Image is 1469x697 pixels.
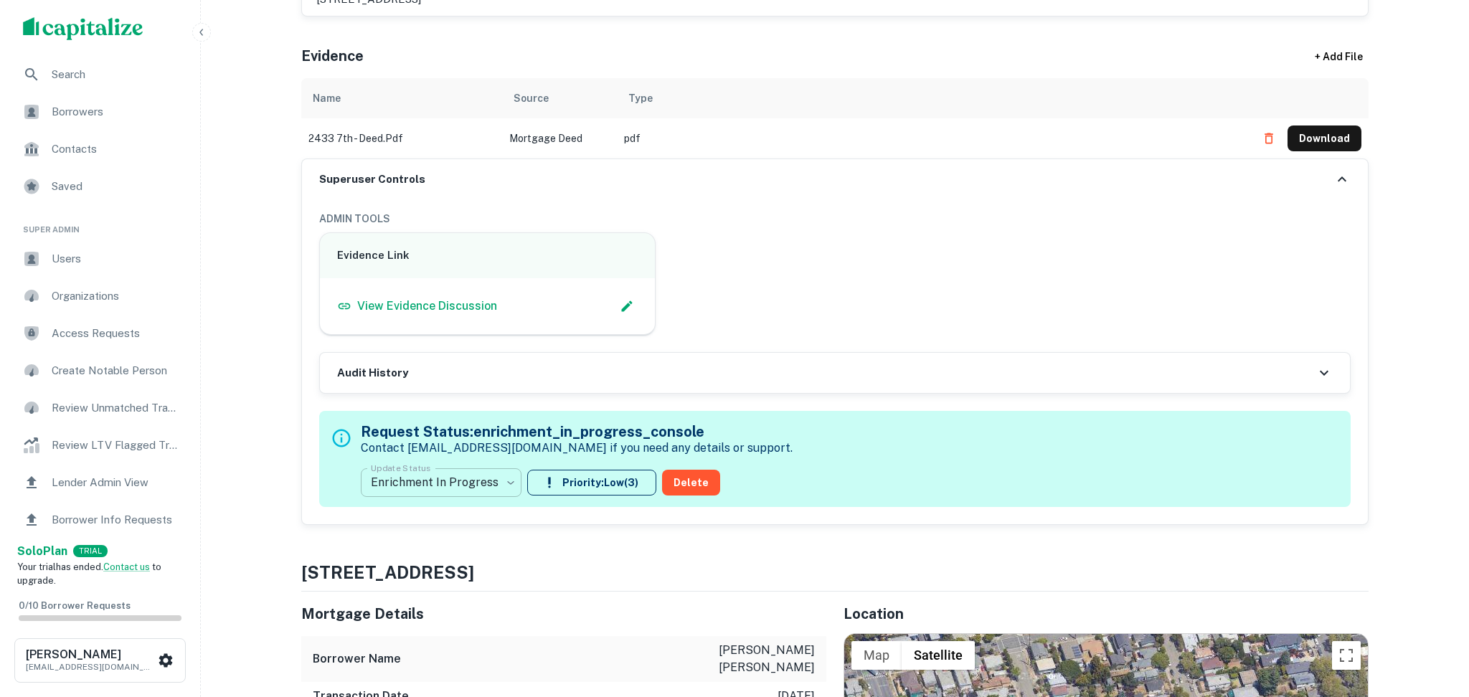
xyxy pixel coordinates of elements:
[11,503,189,537] a: Borrower Info Requests
[52,288,180,305] span: Organizations
[313,650,401,668] h6: Borrower Name
[26,660,155,673] p: [EMAIL_ADDRESS][DOMAIN_NAME]
[17,561,161,587] span: Your trial has ended. to upgrade.
[628,90,653,107] div: Type
[52,178,180,195] span: Saved
[11,57,189,92] a: Search
[11,132,189,166] a: Contacts
[361,463,521,503] div: Enrichment In Progress
[357,298,497,315] p: View Evidence Discussion
[1397,582,1469,651] iframe: Chat Widget
[52,141,180,158] span: Contacts
[616,295,638,317] button: Edit Slack Link
[11,428,189,463] a: Review LTV Flagged Transactions
[73,545,108,557] div: TRIAL
[23,17,143,40] img: capitalize-logo.png
[301,559,1369,585] h4: [STREET_ADDRESS]
[1256,127,1282,150] button: Delete file
[1332,641,1361,670] button: Toggle fullscreen view
[52,399,180,417] span: Review Unmatched Transactions
[617,78,1249,118] th: Type
[11,207,189,242] li: Super Admin
[902,641,975,670] button: Show satellite imagery
[11,242,189,276] a: Users
[686,642,815,676] p: [PERSON_NAME] [PERSON_NAME]
[319,171,425,188] h6: Superuser Controls
[52,250,180,267] span: Users
[11,316,189,351] a: Access Requests
[313,90,341,107] div: Name
[844,603,1369,625] h5: Location
[17,543,67,560] a: SoloPlan
[1288,125,1361,151] button: Download
[26,649,155,660] h6: [PERSON_NAME]
[19,600,131,611] span: 0 / 10 Borrower Requests
[337,365,408,381] h6: Audit History
[502,78,617,118] th: Source
[52,511,180,528] span: Borrower Info Requests
[17,544,67,558] strong: Solo Plan
[11,465,189,500] a: Lender Admin View
[301,78,502,118] th: Name
[617,118,1249,158] td: pdf
[361,440,793,457] p: Contact [EMAIL_ADDRESS][DOMAIN_NAME] if you need any details or support.
[11,354,189,388] a: Create Notable Person
[52,362,180,379] span: Create Notable Person
[14,638,186,683] button: [PERSON_NAME][EMAIL_ADDRESS][DOMAIN_NAME]
[337,247,638,264] h6: Evidence Link
[337,298,497,315] a: View Evidence Discussion
[11,169,189,204] a: Saved
[52,103,180,120] span: Borrowers
[514,90,549,107] div: Source
[527,470,656,496] button: Priority:Low(3)
[301,45,364,67] h5: Evidence
[662,470,720,496] button: Delete
[371,462,430,474] label: Update Status
[11,279,189,313] a: Organizations
[52,325,180,342] span: Access Requests
[301,78,1369,158] div: scrollable content
[11,95,189,129] a: Borrowers
[52,474,180,491] span: Lender Admin View
[301,118,502,158] td: 2433 7th - deed.pdf
[301,603,826,625] h5: Mortgage Details
[103,561,150,572] a: Contact us
[502,118,617,158] td: Mortgage Deed
[52,66,180,83] span: Search
[851,641,902,670] button: Show street map
[361,421,793,442] h5: Request Status: enrichment_in_progress_console
[11,391,189,425] a: Review Unmatched Transactions
[319,211,1351,227] h6: ADMIN TOOLS
[52,437,180,454] span: Review LTV Flagged Transactions
[1288,44,1389,70] div: + Add File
